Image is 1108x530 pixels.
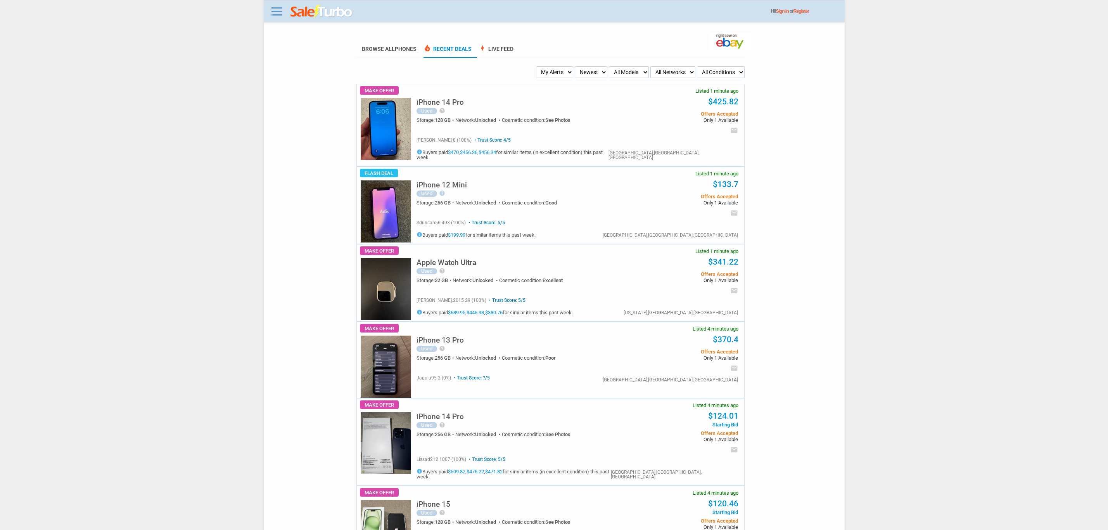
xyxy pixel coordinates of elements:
i: info [417,309,422,315]
div: Used [417,510,437,516]
span: Offers Accepted [621,194,738,199]
span: Offers Accepted [621,349,738,354]
span: 128 GB [435,117,451,123]
a: iPhone 12 Mini [417,183,467,189]
span: Listed 1 minute ago [695,249,738,254]
a: local_fire_departmentRecent Deals [423,46,472,58]
a: iPhone 14 Pro [417,100,464,106]
img: s-l225.jpg [361,258,411,320]
h5: Buyers paid , , for similar items (in excellent condition) this past week. [417,468,611,479]
span: Starting Bid [621,422,738,427]
div: Storage: [417,520,455,525]
h5: iPhone 12 Mini [417,181,467,189]
a: $471.82 [485,469,503,475]
a: $509.82 [448,469,465,475]
div: [GEOGRAPHIC_DATA],[GEOGRAPHIC_DATA],[GEOGRAPHIC_DATA] [611,470,738,479]
a: Sign In [776,9,789,14]
a: $120.46 [708,499,738,508]
div: Used [417,422,437,428]
span: Make Offer [360,400,399,409]
div: [GEOGRAPHIC_DATA],[GEOGRAPHIC_DATA],[GEOGRAPHIC_DATA] [603,378,738,382]
div: Storage: [417,432,455,437]
a: $199.99 [448,232,465,238]
div: Storage: [417,355,455,360]
span: Only 1 Available [621,355,738,360]
span: or [790,9,809,14]
span: Listed 1 minute ago [695,171,738,176]
a: iPhone 15 [417,502,450,508]
i: help [439,345,445,352]
span: See Photos [545,117,570,123]
span: Offers Accepted [621,272,738,277]
span: Unlocked [475,355,496,361]
div: Network: [455,520,502,525]
img: s-l225.jpg [361,412,411,474]
span: Unlocked [475,200,496,206]
a: Browse AllPhones [362,46,417,52]
i: help [439,509,445,516]
h5: Buyers paid , , for similar items (in excellent condition) this past week. [417,149,608,160]
a: $446.98 [467,310,484,315]
span: 128 GB [435,519,451,525]
i: info [417,468,422,474]
a: $370.4 [713,335,738,344]
span: Flash Deal [360,169,398,177]
div: Cosmetic condition: [502,118,570,123]
span: Make Offer [360,488,399,497]
div: Network: [455,432,502,437]
span: [PERSON_NAME].2015 29 (100%) [417,298,486,303]
span: Only 1 Available [621,525,738,530]
i: help [439,268,445,274]
i: email [730,126,738,134]
div: Network: [455,355,502,360]
span: Trust Score: 4/5 [473,137,511,143]
div: Used [417,346,437,352]
span: Hi! [771,9,776,14]
span: Only 1 Available [621,437,738,442]
a: $124.01 [708,411,738,421]
span: Good [545,200,557,206]
div: Cosmetic condition: [502,200,557,205]
span: 32 GB [435,277,448,283]
span: Listed 4 minutes ago [693,403,738,408]
a: $476.22 [467,469,484,475]
span: Trust Score: 5/5 [467,457,505,462]
i: help [439,107,445,114]
span: Listed 1 minute ago [695,88,738,94]
a: $341.22 [708,257,738,267]
a: Apple Watch Ultra [417,260,476,266]
span: Unlocked [475,431,496,437]
h5: Buyers paid for similar items this past week. [417,232,536,237]
div: Network: [455,200,502,205]
div: Storage: [417,200,455,205]
i: help [439,422,445,428]
span: Offers Accepted [621,111,738,116]
i: info [417,149,422,155]
span: lissad212 1007 (100%) [417,457,466,462]
h5: iPhone 14 Pro [417,99,464,106]
a: iPhone 13 Pro [417,338,464,344]
a: $456.34 [479,149,496,155]
span: Make Offer [360,324,399,333]
span: local_fire_department [423,44,431,52]
span: Listed 4 minutes ago [693,490,738,495]
span: See Photos [545,431,570,437]
i: info [417,232,422,237]
span: Unlocked [475,519,496,525]
div: Storage: [417,118,455,123]
span: 256 GB [435,200,451,206]
span: Unlocked [472,277,493,283]
span: Phones [395,46,417,52]
span: Only 1 Available [621,118,738,123]
span: 256 GB [435,431,451,437]
img: s-l225.jpg [361,180,411,242]
span: bolt [479,44,486,52]
a: $133.7 [713,180,738,189]
img: saleturbo.com - Online Deals and Discount Coupons [290,5,353,19]
a: Register [793,9,809,14]
div: Used [417,108,437,114]
h5: Apple Watch Ultra [417,259,476,266]
a: $470 [448,149,459,155]
div: Cosmetic condition: [502,520,570,525]
div: Storage: [417,278,453,283]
